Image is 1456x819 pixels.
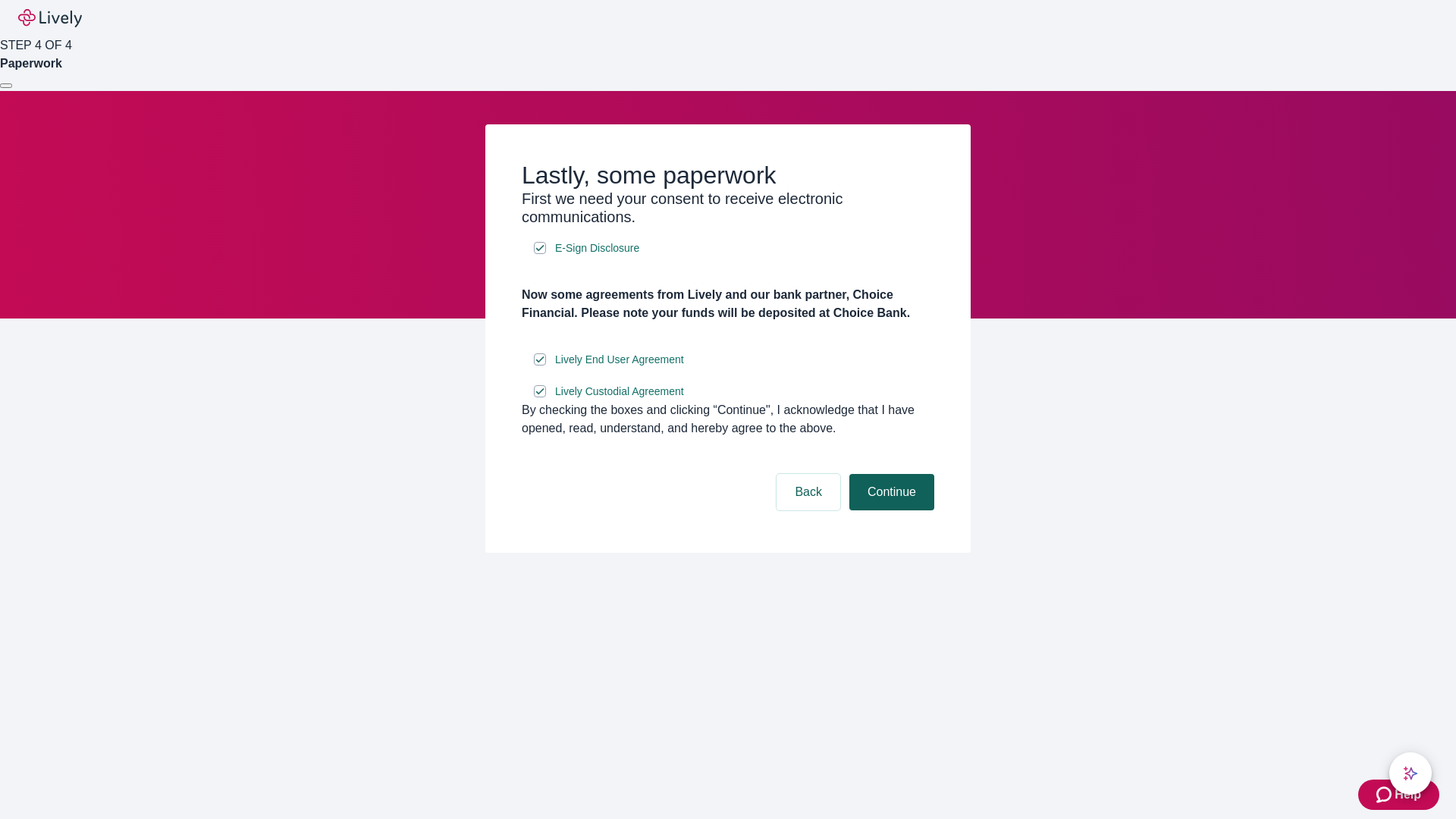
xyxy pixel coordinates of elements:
[552,350,687,369] a: e-sign disclosure document
[552,239,642,258] a: e-sign disclosure document
[1376,786,1395,804] svg: Zendesk support icon
[1395,786,1421,804] span: Help
[555,384,684,400] span: Lively Custodial Agreement
[555,352,684,368] span: Lively End User Agreement
[522,286,934,322] h4: Now some agreements from Lively and our bank partner, Choice Financial. Please note your funds wi...
[522,401,934,438] div: By checking the boxes and clicking “Continue", I acknowledge that I have opened, read, understand...
[1358,780,1439,810] button: Zendesk support iconHelp
[1389,752,1432,795] button: chat
[552,382,687,401] a: e-sign disclosure document
[1403,766,1418,781] svg: Lively AI Assistant
[522,161,934,190] h2: Lastly, some paperwork
[18,9,82,27] img: Lively
[777,474,840,510] button: Back
[555,240,639,256] span: E-Sign Disclosure
[522,190,934,226] h3: First we need your consent to receive electronic communications.
[849,474,934,510] button: Continue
